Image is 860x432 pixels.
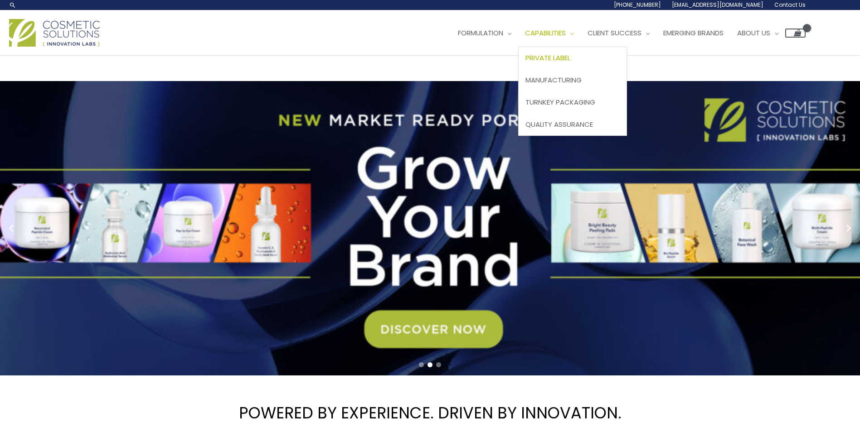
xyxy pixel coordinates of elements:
a: Manufacturing [519,69,627,91]
span: Client Success [588,28,641,38]
span: Contact Us [774,1,806,9]
a: Emerging Brands [656,19,730,47]
span: Quality Assurance [525,120,593,129]
a: Formulation [451,19,518,47]
button: Previous slide [5,221,18,235]
button: Next slide [842,221,855,235]
span: Turnkey Packaging [525,97,595,107]
span: Go to slide 1 [419,362,424,367]
span: Emerging Brands [663,28,724,38]
span: [PHONE_NUMBER] [614,1,661,9]
span: Private Label [525,53,570,62]
span: About Us [737,28,770,38]
a: Quality Assurance [519,113,627,135]
span: Formulation [458,28,503,38]
span: Manufacturing [525,75,582,85]
span: Capabilities [525,28,566,38]
a: Private Label [519,47,627,69]
nav: Site Navigation [444,19,806,47]
a: View Shopping Cart, empty [785,29,806,38]
span: [EMAIL_ADDRESS][DOMAIN_NAME] [672,1,763,9]
span: Go to slide 3 [436,362,441,367]
img: Cosmetic Solutions Logo [9,19,100,47]
a: Turnkey Packaging [519,91,627,113]
a: Capabilities [518,19,581,47]
a: Search icon link [9,1,16,9]
a: About Us [730,19,785,47]
span: Go to slide 2 [428,362,432,367]
a: Client Success [581,19,656,47]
